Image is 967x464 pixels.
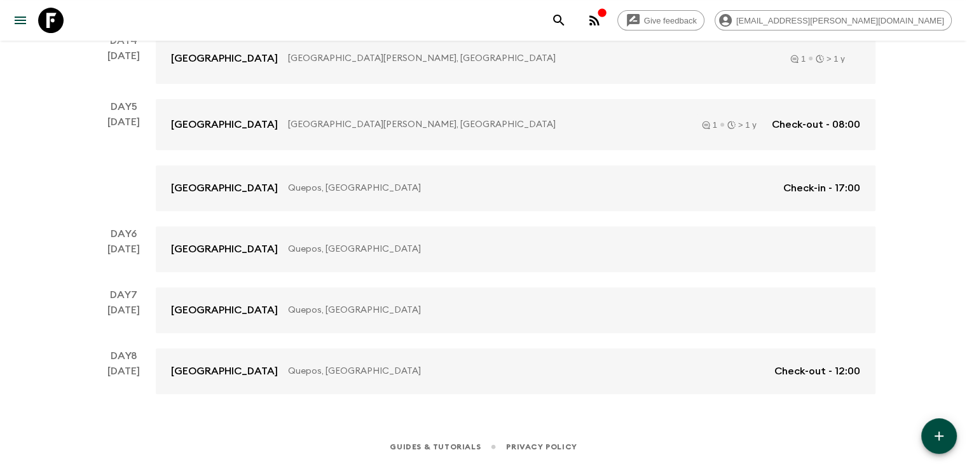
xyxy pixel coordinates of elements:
span: [EMAIL_ADDRESS][PERSON_NAME][DOMAIN_NAME] [729,16,951,25]
p: Day 6 [92,226,156,242]
div: [DATE] [107,114,140,211]
span: Give feedback [637,16,704,25]
p: [GEOGRAPHIC_DATA] [171,51,278,66]
p: Quepos, [GEOGRAPHIC_DATA] [288,243,850,256]
div: [DATE] [107,364,140,394]
a: [GEOGRAPHIC_DATA]Quepos, [GEOGRAPHIC_DATA]Check-in - 17:00 [156,165,875,211]
p: Check-out - 08:00 [772,117,860,132]
div: 1 [790,55,806,63]
p: Check-out - 12:00 [774,364,860,379]
p: [GEOGRAPHIC_DATA][PERSON_NAME], [GEOGRAPHIC_DATA] [288,52,775,65]
p: Quepos, [GEOGRAPHIC_DATA] [288,365,764,378]
button: search adventures [546,8,572,33]
p: Day 4 [92,33,156,48]
a: Privacy Policy [506,440,577,454]
p: Day 8 [92,348,156,364]
p: [GEOGRAPHIC_DATA] [171,117,278,132]
p: [GEOGRAPHIC_DATA][PERSON_NAME], [GEOGRAPHIC_DATA] [288,118,687,131]
a: [GEOGRAPHIC_DATA]Quepos, [GEOGRAPHIC_DATA] [156,287,875,333]
div: [DATE] [107,242,140,272]
p: Day 5 [92,99,156,114]
p: Check-in - 17:00 [783,181,860,196]
p: Quepos, [GEOGRAPHIC_DATA] [288,304,850,317]
div: > 1 y [816,55,845,63]
a: [GEOGRAPHIC_DATA]Quepos, [GEOGRAPHIC_DATA] [156,226,875,272]
div: 1 [702,121,717,129]
a: Guides & Tutorials [390,440,481,454]
p: Day 7 [92,287,156,303]
a: [GEOGRAPHIC_DATA][GEOGRAPHIC_DATA][PERSON_NAME], [GEOGRAPHIC_DATA]1> 1 y [156,33,875,84]
p: [GEOGRAPHIC_DATA] [171,242,278,257]
a: [GEOGRAPHIC_DATA][GEOGRAPHIC_DATA][PERSON_NAME], [GEOGRAPHIC_DATA]1> 1 yCheck-out - 08:00 [156,99,875,150]
div: > 1 y [727,121,757,129]
p: Quepos, [GEOGRAPHIC_DATA] [288,182,773,194]
p: [GEOGRAPHIC_DATA] [171,303,278,318]
a: Give feedback [617,10,704,31]
div: [EMAIL_ADDRESS][PERSON_NAME][DOMAIN_NAME] [715,10,952,31]
p: [GEOGRAPHIC_DATA] [171,364,278,379]
a: [GEOGRAPHIC_DATA]Quepos, [GEOGRAPHIC_DATA]Check-out - 12:00 [156,348,875,394]
p: [GEOGRAPHIC_DATA] [171,181,278,196]
div: [DATE] [107,303,140,333]
button: menu [8,8,33,33]
div: [DATE] [107,48,140,84]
